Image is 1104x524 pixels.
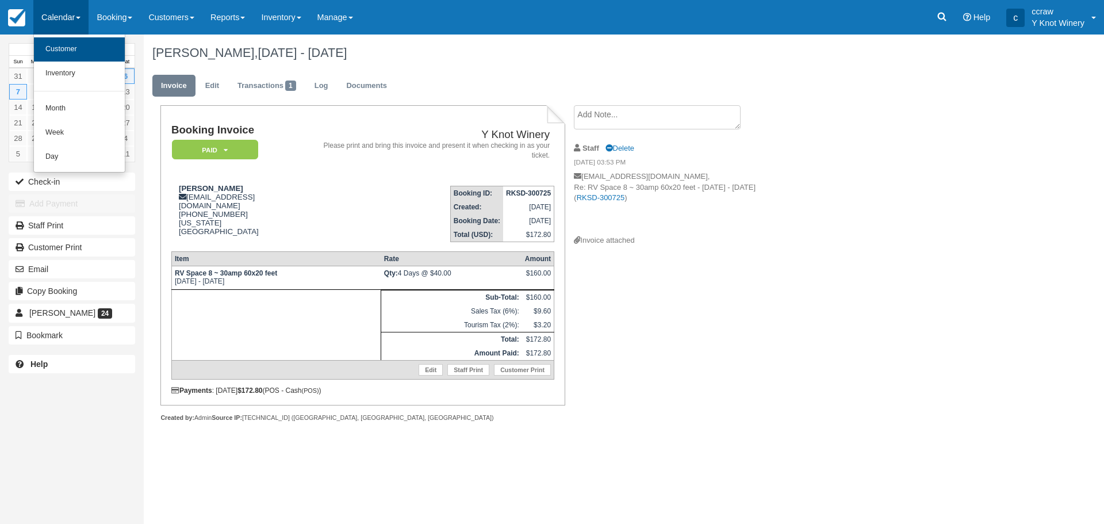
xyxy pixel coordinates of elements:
[381,318,522,332] td: Tourism Tax (2%):
[171,124,312,136] h1: Booking Invoice
[9,115,27,131] a: 21
[9,260,135,278] button: Email
[450,228,503,242] th: Total (USD):
[33,35,125,173] ul: Calendar
[605,144,634,152] a: Delete
[171,184,312,236] div: [EMAIL_ADDRESS][DOMAIN_NAME] [PHONE_NUMBER] [US_STATE] [GEOGRAPHIC_DATA]
[34,37,125,62] a: Customer
[1032,6,1084,17] p: ccraw
[27,68,45,84] a: 1
[574,235,768,246] div: Invoice attached
[450,214,503,228] th: Booking Date:
[450,186,503,201] th: Booking ID:
[503,214,554,228] td: [DATE]
[9,326,135,345] button: Bookmark
[152,75,195,97] a: Invoice
[9,304,135,322] a: [PERSON_NAME] 24
[317,129,550,141] h2: Y Knot Winery
[9,282,135,300] button: Copy Booking
[522,346,554,361] td: $172.80
[381,290,522,305] th: Sub-Total:
[522,290,554,305] td: $160.00
[27,115,45,131] a: 22
[522,304,554,318] td: $9.60
[34,145,125,169] a: Day
[152,46,963,60] h1: [PERSON_NAME],
[381,252,522,266] th: Rate
[582,144,599,152] strong: Staff
[419,364,443,376] a: Edit
[98,308,112,319] span: 24
[27,56,45,68] th: Mon
[302,387,319,394] small: (POS)
[503,228,554,242] td: $172.80
[285,81,296,91] span: 1
[9,194,135,213] button: Add Payment
[973,13,991,22] span: Help
[237,387,262,395] strong: $172.80
[381,266,522,290] td: 4 Days @ $40.00
[171,252,381,266] th: Item
[306,75,337,97] a: Log
[9,238,135,257] a: Customer Print
[117,131,135,146] a: 4
[381,332,522,347] th: Total:
[9,131,27,146] a: 28
[9,56,27,68] th: Sun
[522,252,554,266] th: Amount
[9,355,135,373] a: Help
[171,387,554,395] div: : [DATE] (POS - Cash )
[574,158,768,170] em: [DATE] 03:53 PM
[522,318,554,332] td: $3.20
[34,97,125,121] a: Month
[1032,17,1084,29] p: Y Knot Winery
[522,332,554,347] td: $172.80
[9,84,27,100] a: 7
[160,414,194,421] strong: Created by:
[117,100,135,115] a: 20
[34,121,125,145] a: Week
[9,173,135,191] button: Check-in
[384,269,398,277] strong: Qty
[963,13,971,21] i: Help
[9,100,27,115] a: 14
[577,193,625,202] a: RKSD-300725
[1006,9,1025,27] div: c
[9,68,27,84] a: 31
[27,131,45,146] a: 29
[27,84,45,100] a: 8
[258,45,347,60] span: [DATE] - [DATE]
[171,266,381,290] td: [DATE] - [DATE]
[574,171,768,235] p: [EMAIL_ADDRESS][DOMAIN_NAME], Re: RV Space 8 ~ 30amp 60x20 feet - [DATE] - [DATE] ( )
[525,269,551,286] div: $160.00
[317,141,550,160] address: Please print and bring this invoice and present it when checking in as your ticket.
[494,364,551,376] a: Customer Print
[338,75,396,97] a: Documents
[450,200,503,214] th: Created:
[8,9,25,26] img: checkfront-main-nav-mini-logo.png
[117,68,135,84] a: 6
[175,269,277,277] strong: RV Space 8 ~ 30amp 60x20 feet
[9,216,135,235] a: Staff Print
[117,115,135,131] a: 27
[212,414,242,421] strong: Source IP:
[172,140,258,160] em: Paid
[447,364,489,376] a: Staff Print
[179,184,243,193] strong: [PERSON_NAME]
[117,84,135,100] a: 13
[27,146,45,162] a: 6
[506,189,551,197] strong: RKSD-300725
[197,75,228,97] a: Edit
[117,146,135,162] a: 11
[171,387,212,395] strong: Payments
[9,146,27,162] a: 5
[160,414,565,422] div: Admin [TECHNICAL_ID] ([GEOGRAPHIC_DATA], [GEOGRAPHIC_DATA], [GEOGRAPHIC_DATA])
[381,304,522,318] td: Sales Tax (6%):
[27,100,45,115] a: 15
[117,56,135,68] th: Sat
[34,62,125,86] a: Inventory
[503,200,554,214] td: [DATE]
[171,139,254,160] a: Paid
[29,308,95,318] span: [PERSON_NAME]
[381,346,522,361] th: Amount Paid:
